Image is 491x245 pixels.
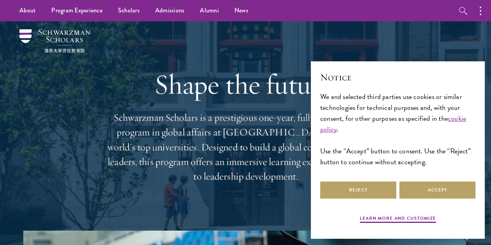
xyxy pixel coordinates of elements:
h2: Notice [320,71,475,84]
p: Schwarzman Scholars is a prestigious one-year, fully funded master’s program in global affairs at... [106,110,385,184]
h1: Shape the future. [106,68,385,101]
button: Learn more and customize [360,215,436,224]
a: cookie policy [320,113,466,134]
img: Schwarzman Scholars [19,29,90,53]
button: Reject [320,181,396,199]
div: We and selected third parties use cookies or similar technologies for technical purposes and, wit... [320,91,475,168]
button: Accept [399,181,475,199]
